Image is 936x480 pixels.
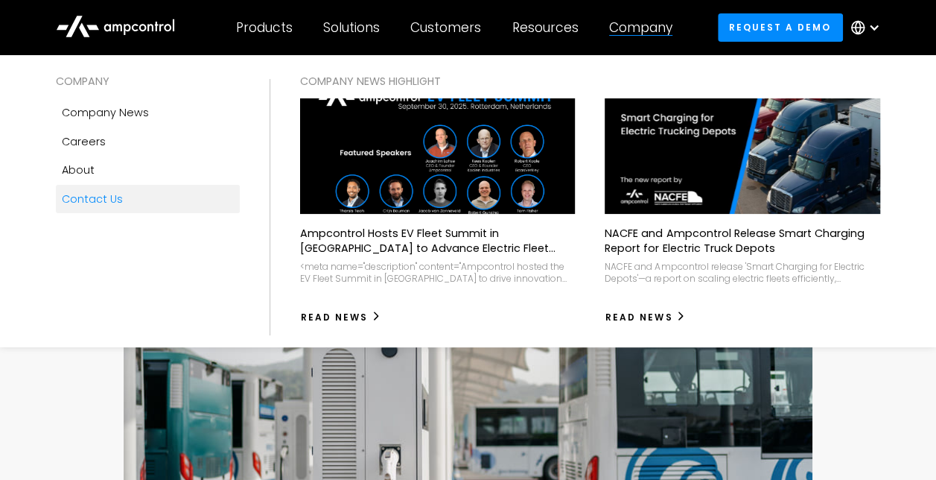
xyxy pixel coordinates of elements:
div: Resources [512,19,578,36]
a: Careers [56,127,240,156]
div: Customers [410,19,481,36]
div: Contact Us [62,191,123,207]
a: Read News [605,306,686,329]
div: Read News [605,311,672,324]
div: <meta name="description" content="Ampcontrol hosted the EV Fleet Summit in [GEOGRAPHIC_DATA] to d... [300,261,575,284]
div: COMPANY NEWS Highlight [300,73,880,89]
div: Solutions [323,19,380,36]
a: Request a demo [718,13,843,41]
a: About [56,156,240,184]
div: Products [236,19,293,36]
p: NACFE and Ampcontrol Release Smart Charging Report for Electric Truck Depots [605,226,879,256]
div: Company [609,19,672,36]
a: Read News [300,306,381,329]
div: Careers [62,133,106,150]
div: About [62,162,95,178]
div: Read News [301,311,368,324]
a: Contact Us [56,185,240,213]
div: NACFE and Ampcontrol release 'Smart Charging for Electric Depots'—a report on scaling electric fl... [605,261,879,284]
div: COMPANY [56,73,240,89]
div: Company news [62,104,149,121]
a: Company news [56,98,240,127]
p: Ampcontrol Hosts EV Fleet Summit in [GEOGRAPHIC_DATA] to Advance Electric Fleet Management in [GE... [300,226,575,256]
